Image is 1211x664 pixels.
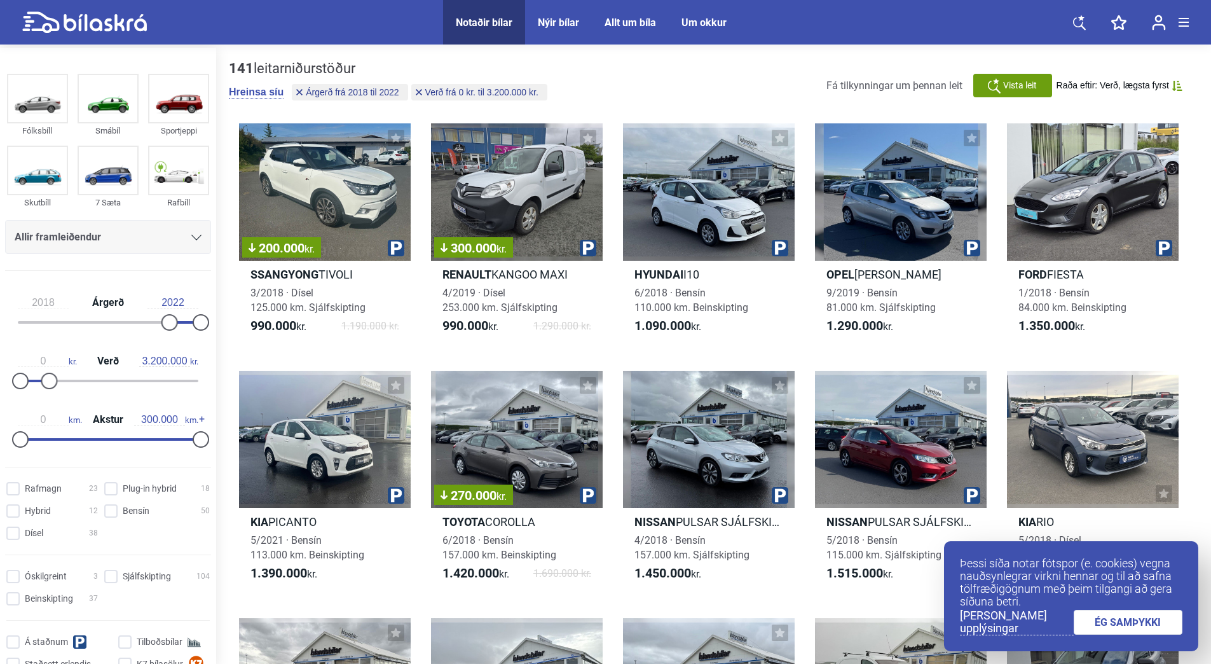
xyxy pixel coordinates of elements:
img: user-login.svg [1152,15,1166,31]
span: Tilboðsbílar [137,635,182,649]
button: Hreinsa síu [229,86,284,99]
a: Allt um bíla [605,17,656,29]
span: 1.190.000 kr. [341,319,399,334]
a: Nýir bílar [538,17,579,29]
img: parking.png [772,487,788,504]
img: parking.png [1156,240,1172,256]
span: kr. [442,319,498,334]
span: Óskilgreint [25,570,67,583]
b: Hyundai [634,268,683,281]
button: Verð frá 0 kr. til 3.200.000 kr. [411,84,547,100]
span: 38 [89,527,98,540]
span: 1.690.000 kr. [533,566,591,581]
a: ÉG SAMÞYKKI [1074,610,1183,635]
h2: [PERSON_NAME] [815,267,987,282]
a: NissanPULSAR SJÁLFSKIPTUR5/2018 · Bensín115.000 km. Sjálfskipting1.515.000kr. [815,371,987,593]
a: 270.000kr.ToyotaCOROLLA6/2018 · Bensín157.000 km. Beinskipting1.420.000kr.1.690.000 kr. [431,371,603,593]
h2: PICANTO [239,515,411,529]
a: KiaPICANTO5/2021 · Bensín113.000 km. Beinskipting1.390.000kr. [239,371,411,593]
a: FordFIESTA1/2018 · Bensín84.000 km. Beinskipting1.350.000kr. [1007,123,1179,345]
a: KiaRIO5/2018 · Dísel129.000 km. Beinskipting1.550.000kr. [1007,371,1179,593]
span: Beinskipting [25,592,73,605]
a: [PERSON_NAME] upplýsingar [960,609,1074,635]
span: 5/2021 · Bensín 113.000 km. Beinskipting [250,534,364,561]
b: Nissan [826,515,868,529]
span: Raða eftir: Verð, lægsta fyrst [1057,80,1169,91]
span: kr. [496,490,507,502]
a: 300.000kr.RenaultKANGOO MAXI4/2019 · Dísel253.000 km. Sjálfskipting990.000kr.1.290.000 kr. [431,123,603,345]
img: parking.png [964,487,980,504]
p: Þessi síða notar fótspor (e. cookies) vegna nauðsynlegrar virkni hennar og til að safna tölfræðig... [960,557,1182,608]
div: Fólksbíll [7,123,68,138]
div: Skutbíll [7,195,68,210]
h2: RIO [1007,515,1179,529]
b: 990.000 [442,318,488,333]
span: 104 [196,570,210,583]
button: Árgerð frá 2018 til 2022 [292,84,407,100]
span: 6/2018 · Bensín 110.000 km. Beinskipting [634,287,748,314]
button: Raða eftir: Verð, lægsta fyrst [1057,80,1182,91]
span: 1/2018 · Bensín 84.000 km. Beinskipting [1018,287,1126,314]
h2: PULSAR SJÁLFSKIPTUR [623,515,795,529]
span: 1.290.000 kr. [533,319,591,334]
span: Árgerð [89,298,127,308]
b: Opel [826,268,854,281]
b: Renault [442,268,491,281]
span: km. [134,414,198,425]
span: 5/2018 · Bensín 115.000 km. Sjálfskipting [826,534,941,561]
b: 990.000 [250,318,296,333]
span: Vista leit [1003,79,1037,92]
div: Smábíl [78,123,139,138]
span: 3 [93,570,98,583]
h2: FIESTA [1007,267,1179,282]
span: Hybrid [25,504,51,518]
div: 7 Sæta [78,195,139,210]
a: NissanPULSAR SJÁLFSKIPTUR4/2018 · Bensín157.000 km. Sjálfskipting1.450.000kr. [623,371,795,593]
span: 5/2018 · Dísel 129.000 km. Beinskipting [1018,534,1132,561]
b: 1.290.000 [826,318,883,333]
b: 1.420.000 [442,565,499,581]
span: kr. [250,566,317,581]
span: 6/2018 · Bensín 157.000 km. Beinskipting [442,534,556,561]
span: Akstur [90,415,127,425]
h2: PULSAR SJÁLFSKIPTUR [815,515,987,529]
img: parking.png [964,240,980,256]
span: Plug-in hybrid [123,482,177,495]
span: Bensín [123,504,149,518]
span: kr. [634,566,701,581]
span: kr. [304,243,315,255]
span: kr. [826,566,893,581]
b: Ssangyong [250,268,318,281]
h2: KANGOO MAXI [431,267,603,282]
span: Verð [94,356,122,366]
span: kr. [442,566,509,581]
span: 300.000 [441,242,507,254]
b: 1.390.000 [250,565,307,581]
a: Notaðir bílar [456,17,512,29]
span: 50 [201,504,210,518]
span: Sjálfskipting [123,570,171,583]
img: parking.png [388,487,404,504]
a: HyundaiI106/2018 · Bensín110.000 km. Beinskipting1.090.000kr. [623,123,795,345]
span: 3/2018 · Dísel 125.000 km. Sjálfskipting [250,287,366,314]
span: 18 [201,482,210,495]
a: 200.000kr.SsangyongTIVOLI3/2018 · Dísel125.000 km. Sjálfskipting990.000kr.1.190.000 kr. [239,123,411,345]
span: kr. [634,319,701,334]
span: km. [18,414,82,425]
span: 23 [89,482,98,495]
b: Kia [250,515,268,529]
img: parking.png [580,240,596,256]
a: Um okkur [681,17,727,29]
img: parking.png [772,240,788,256]
span: Árgerð frá 2018 til 2022 [306,88,399,97]
span: kr. [250,319,306,334]
span: 200.000 [249,242,315,254]
span: Fá tilkynningar um þennan leit [826,80,962,92]
b: Ford [1018,268,1047,281]
span: kr. [18,356,77,367]
span: kr. [1018,319,1085,334]
span: 9/2019 · Bensín 81.000 km. Sjálfskipting [826,287,936,314]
